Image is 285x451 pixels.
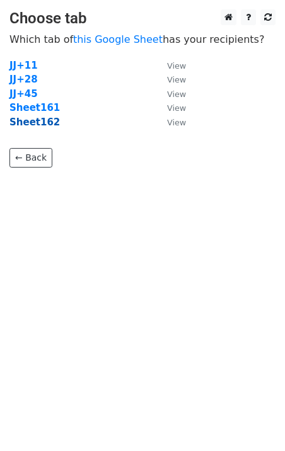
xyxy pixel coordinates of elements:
[167,103,186,113] small: View
[73,33,163,45] a: this Google Sheet
[167,75,186,84] small: View
[167,61,186,71] small: View
[9,102,60,113] a: Sheet161
[154,117,186,128] a: View
[9,60,38,71] a: JJ+11
[154,88,186,100] a: View
[154,60,186,71] a: View
[9,88,38,100] a: JJ+45
[154,74,186,85] a: View
[9,117,60,128] a: Sheet162
[154,102,186,113] a: View
[9,74,38,85] a: JJ+28
[9,33,276,46] p: Which tab of has your recipients?
[167,118,186,127] small: View
[167,89,186,99] small: View
[9,148,52,168] a: ← Back
[9,9,276,28] h3: Choose tab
